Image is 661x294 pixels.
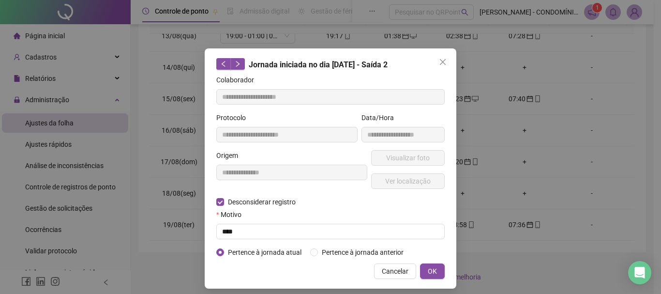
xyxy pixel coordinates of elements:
[234,61,241,67] span: right
[361,112,400,123] label: Data/Hora
[428,266,437,277] span: OK
[230,58,245,70] button: right
[439,58,447,66] span: close
[374,263,416,279] button: Cancelar
[216,58,445,71] div: Jornada iniciada no dia [DATE] - Saída 2
[216,112,252,123] label: Protocolo
[216,58,231,70] button: left
[216,150,244,161] label: Origem
[628,261,651,284] div: Open Intercom Messenger
[318,247,407,258] span: Pertence à jornada anterior
[216,209,248,220] label: Motivo
[220,61,227,67] span: left
[435,54,451,70] button: Close
[382,266,408,277] span: Cancelar
[371,150,445,166] button: Visualizar foto
[420,263,445,279] button: OK
[371,173,445,189] button: Ver localização
[224,247,305,258] span: Pertence à jornada atual
[224,197,300,207] span: Desconsiderar registro
[216,75,260,85] label: Colaborador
